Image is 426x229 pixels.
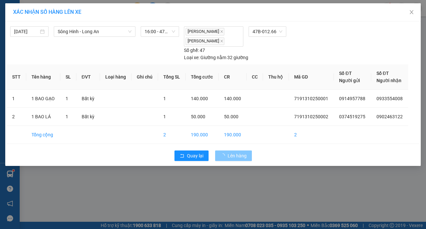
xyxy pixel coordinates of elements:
[228,152,247,159] span: Lên hàng
[7,108,26,126] td: 2
[60,64,76,90] th: SL
[14,28,39,35] input: 13/10/2025
[191,114,205,119] span: 50.000
[6,46,102,63] div: Tên hàng: 2 THUNG XỐP -NHỜ GRAP ( : 2 )
[191,96,208,101] span: 140.000
[376,71,389,76] span: Số ĐT
[220,153,228,158] span: loading
[56,21,102,31] div: 0903320888
[6,6,16,13] span: Gửi:
[100,64,132,90] th: Loại hàng
[339,78,360,83] span: Người gửi
[58,27,132,36] span: Sông Hinh - Long An
[145,27,175,36] span: 16:00 - 47B-012.66
[26,90,60,108] td: 1 BAO GẠO
[6,6,51,13] div: 719
[187,152,203,159] span: Quay lại
[76,108,100,126] td: Bất kỳ
[339,114,365,119] span: 0374519275
[224,96,241,101] span: 140.000
[409,10,414,15] span: close
[158,126,186,144] td: 2
[5,35,15,42] span: CR :
[26,126,60,144] td: Tổng cộng
[186,37,224,45] span: [PERSON_NAME]
[294,114,328,119] span: 7191310250002
[66,114,68,119] span: 1
[5,34,52,42] div: 70.000
[294,96,328,101] span: 7191310250001
[376,114,403,119] span: 0902463122
[224,114,238,119] span: 50.000
[180,153,184,159] span: rollback
[220,39,223,43] span: close
[13,9,81,15] span: XÁC NHẬN SỐ HÀNG LÊN XE
[219,64,247,90] th: CR
[56,6,102,21] div: Bến xe Miền Đông
[56,6,72,13] span: Nhận:
[66,96,68,101] span: 1
[247,64,263,90] th: CC
[184,47,199,54] span: Số ghế:
[26,108,60,126] td: 1 BAO LÁ
[289,64,334,90] th: Mã GD
[184,54,199,61] span: Loại xe:
[7,64,26,90] th: STT
[76,64,100,90] th: ĐVT
[132,64,158,90] th: Ghi chú
[174,150,209,161] button: rollbackQuay lại
[219,126,247,144] td: 190.000
[376,96,403,101] span: 0933554008
[186,28,224,35] span: [PERSON_NAME]
[6,13,51,23] div: 0934936568
[339,96,365,101] span: 0914957788
[186,64,218,90] th: Tổng cước
[76,90,100,108] td: Bất kỳ
[184,47,205,54] div: 47
[163,114,166,119] span: 1
[163,96,166,101] span: 1
[253,27,282,36] span: 47B-012.66
[184,54,248,61] div: Giường nằm 32 giường
[263,64,289,90] th: Thu hộ
[220,30,223,33] span: close
[158,64,186,90] th: Tổng SL
[186,126,218,144] td: 190.000
[26,64,60,90] th: Tên hàng
[215,150,252,161] button: Lên hàng
[402,3,421,22] button: Close
[376,78,401,83] span: Người nhận
[7,90,26,108] td: 1
[128,30,132,34] span: down
[339,71,352,76] span: Số ĐT
[289,126,334,144] td: 2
